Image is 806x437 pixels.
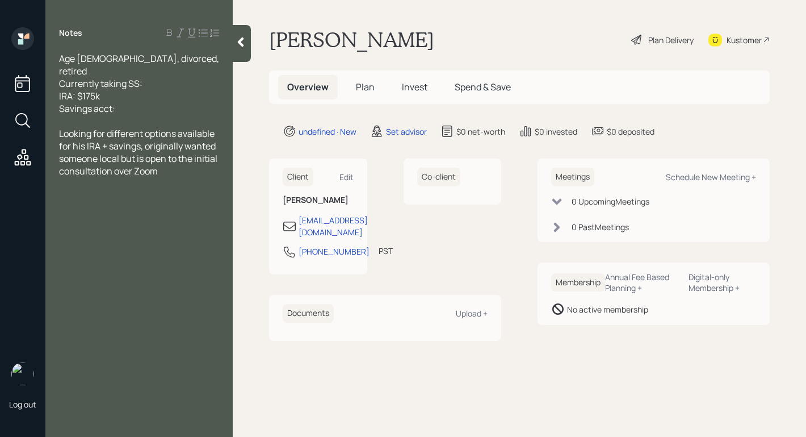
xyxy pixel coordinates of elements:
h6: [PERSON_NAME] [283,195,354,205]
div: $0 net-worth [456,126,505,138]
div: Annual Fee Based Planning + [605,272,679,293]
h6: Meetings [551,168,594,186]
h1: [PERSON_NAME] [269,27,434,52]
div: PST [379,245,393,257]
div: Log out [9,399,36,410]
div: Digital-only Membership + [689,272,756,293]
div: [EMAIL_ADDRESS][DOMAIN_NAME] [299,214,368,238]
h6: Membership [551,273,605,292]
span: Overview [287,81,329,93]
div: Edit [339,172,354,182]
div: Plan Delivery [648,34,694,46]
span: Currently taking SS: [59,77,142,90]
div: Set advisor [386,126,427,138]
div: $0 deposited [607,126,654,138]
span: Looking for different options available for his IRA + savings, originally wanted someone local bu... [59,127,219,177]
img: robby-grisanti-headshot.png [11,363,34,385]
h6: Client [283,168,313,186]
span: Invest [402,81,427,93]
div: Schedule New Meeting + [666,172,756,182]
h6: Documents [283,304,334,323]
div: 0 Upcoming Meeting s [572,195,649,207]
div: No active membership [567,303,648,315]
span: Savings acct: [59,102,115,115]
div: 0 Past Meeting s [572,221,629,233]
div: Upload + [456,308,488,319]
div: $0 invested [535,126,577,138]
span: Plan [356,81,375,93]
h6: Co-client [417,168,460,186]
span: Spend & Save [455,81,511,93]
div: undefined · New [299,126,356,138]
div: Kustomer [727,34,762,46]
span: IRA: $175k [59,90,100,102]
label: Notes [59,27,82,39]
div: [PHONE_NUMBER] [299,245,370,257]
span: Age [DEMOGRAPHIC_DATA], divorced, retired [59,52,221,77]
